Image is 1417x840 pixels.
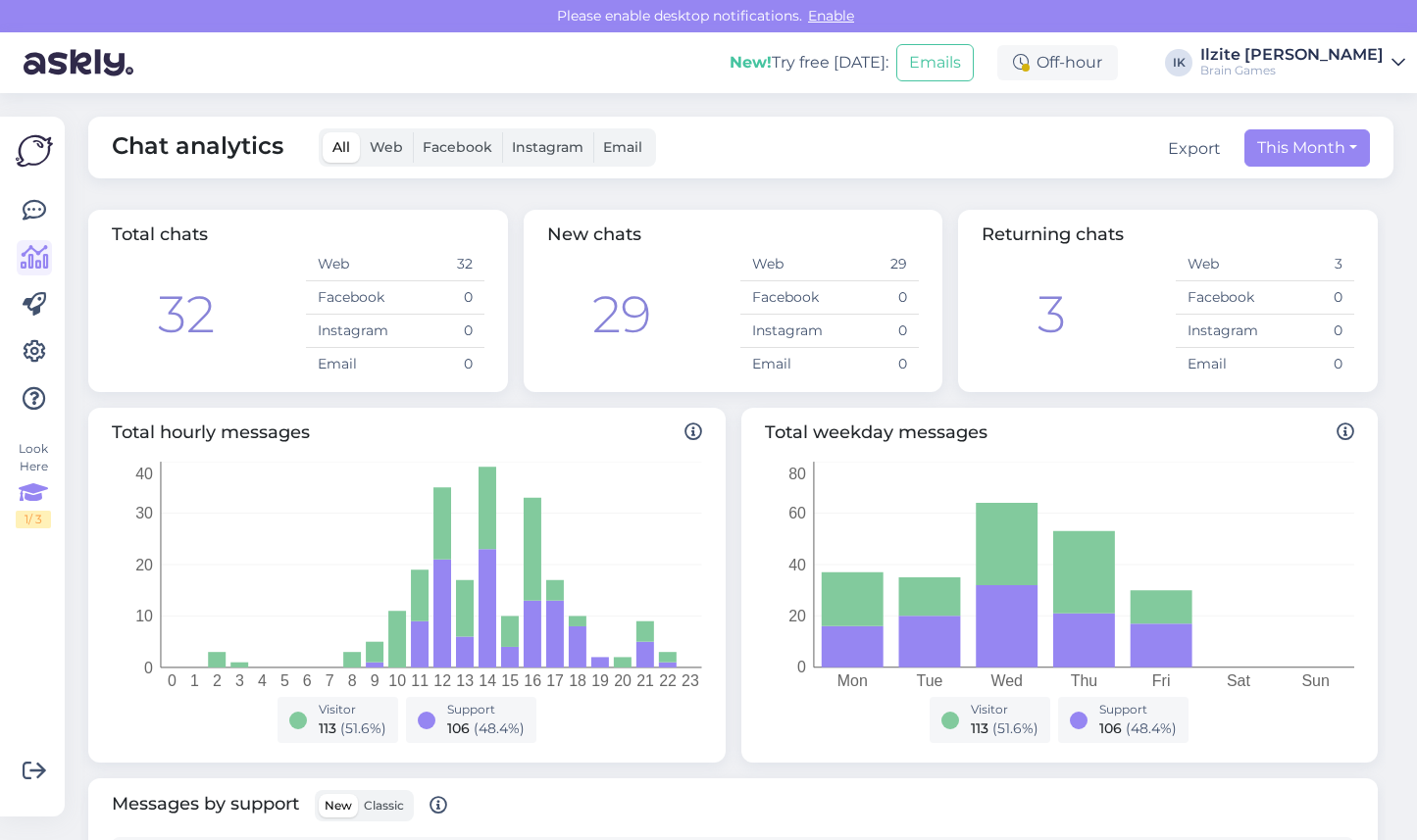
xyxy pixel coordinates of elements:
tspan: 0 [797,660,806,676]
span: New [325,798,352,813]
td: 0 [1265,281,1354,315]
td: 0 [395,281,484,315]
td: Web [1176,248,1265,281]
td: Facebook [1176,281,1265,315]
span: 113 [971,719,988,737]
tspan: 15 [501,672,519,689]
tspan: 10 [135,608,153,624]
span: ( 48.4 %) [474,719,525,737]
div: Look Here [16,440,51,528]
button: Emails [896,44,974,81]
tspan: 30 [135,505,153,521]
div: 3 [1037,276,1066,353]
tspan: 3 [235,672,244,689]
td: Email [1176,348,1265,381]
span: All [332,138,350,156]
tspan: Fri [1152,672,1171,689]
tspan: 7 [326,672,334,689]
td: Web [740,248,830,281]
tspan: 21 [636,672,654,689]
tspan: 20 [135,557,153,573]
span: 106 [1099,719,1122,737]
span: ( 51.6 %) [992,719,1038,737]
button: Export [1168,137,1221,161]
div: 1 / 3 [16,511,51,528]
td: 0 [830,348,919,381]
span: Returning chats [982,223,1124,245]
span: Instagram [512,138,583,156]
tspan: 16 [524,672,541,689]
div: Off-hour [997,45,1118,80]
tspan: 5 [280,672,289,689]
div: Ilzite [PERSON_NAME] [1200,47,1384,63]
button: This Month [1244,129,1370,167]
div: IK [1165,49,1192,76]
span: 106 [447,719,470,737]
tspan: 4 [258,672,267,689]
span: ( 51.6 %) [340,719,386,737]
a: Ilzite [PERSON_NAME]Brain Games [1200,47,1405,78]
td: 0 [830,315,919,348]
span: Messages by support [112,790,447,821]
td: Instagram [740,315,830,348]
span: ( 48.4 %) [1126,719,1177,737]
td: Email [740,348,830,381]
span: Enable [802,7,860,25]
td: 0 [1265,348,1354,381]
span: Email [603,138,642,156]
tspan: Sun [1301,672,1329,689]
span: Total weekday messages [765,420,1355,446]
tspan: Tue [916,672,942,689]
div: 32 [158,276,215,353]
tspan: 6 [303,672,312,689]
td: 0 [830,281,919,315]
td: Email [306,348,395,381]
tspan: Wed [990,672,1023,689]
tspan: 11 [411,672,429,689]
td: Instagram [306,315,395,348]
td: 0 [1265,315,1354,348]
td: 0 [395,315,484,348]
td: 29 [830,248,919,281]
tspan: 23 [682,672,699,689]
span: New chats [547,223,641,245]
span: 113 [319,719,336,737]
div: 29 [592,276,651,353]
div: Support [447,701,525,718]
td: 3 [1265,248,1354,281]
span: Total hourly messages [112,420,702,446]
tspan: 10 [388,672,406,689]
tspan: 14 [479,672,496,689]
td: 32 [395,248,484,281]
div: Visitor [971,701,1038,718]
tspan: 80 [788,466,806,482]
tspan: 19 [591,672,609,689]
div: Visitor [319,701,386,718]
td: Instagram [1176,315,1265,348]
tspan: 40 [788,557,806,573]
div: Brain Games [1200,63,1384,78]
tspan: 8 [348,672,357,689]
tspan: 18 [569,672,586,689]
tspan: 40 [135,466,153,482]
tspan: 20 [614,672,632,689]
tspan: 2 [213,672,222,689]
img: Askly Logo [16,132,53,170]
tspan: 0 [168,672,177,689]
tspan: Mon [836,672,867,689]
td: Web [306,248,395,281]
tspan: Thu [1070,672,1097,689]
tspan: 13 [456,672,474,689]
td: 0 [395,348,484,381]
b: New! [730,53,772,72]
tspan: 17 [546,672,564,689]
td: Facebook [740,281,830,315]
div: Support [1099,701,1177,718]
span: Facebook [423,138,492,156]
tspan: 1 [190,672,199,689]
tspan: 60 [788,505,806,521]
td: Facebook [306,281,395,315]
div: Try free [DATE]: [730,51,888,74]
span: Web [370,138,403,156]
tspan: 0 [144,660,153,676]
